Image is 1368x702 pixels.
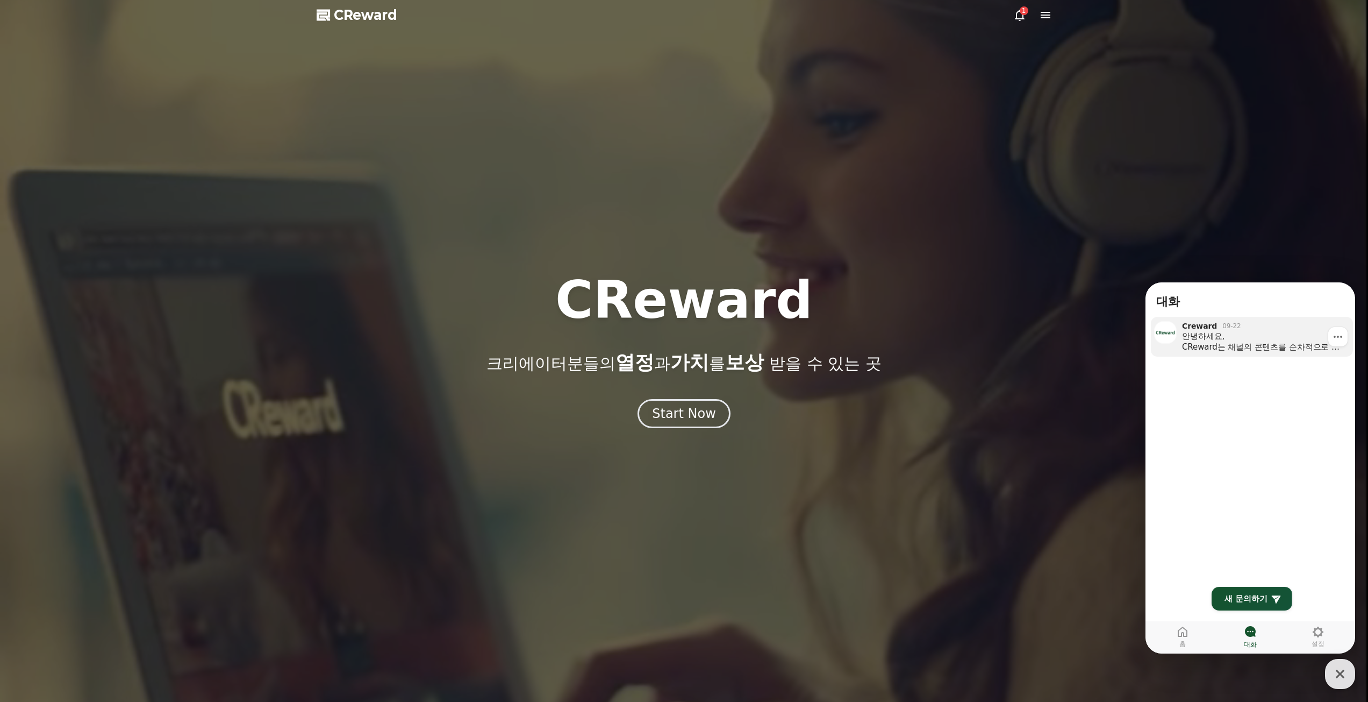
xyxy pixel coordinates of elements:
[486,352,881,373] p: 크리에이터분들의 과 를 받을 수 있는 곳
[615,351,654,373] span: 열정
[652,405,716,422] div: Start Now
[334,6,397,24] span: CReward
[638,410,730,420] a: Start Now
[1145,282,1355,654] iframe: Channel chat
[670,351,709,373] span: 가치
[1020,6,1028,15] div: 1
[317,6,397,24] a: CReward
[555,274,813,326] h1: CReward
[638,399,730,428] button: Start Now
[725,351,764,373] span: 보상
[1013,9,1026,22] a: 1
